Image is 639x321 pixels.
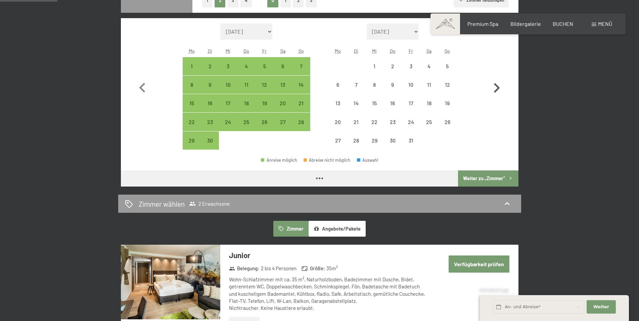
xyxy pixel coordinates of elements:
div: Mon Oct 13 2025 [329,94,347,112]
abbr: Freitag [409,48,413,54]
div: Tue Sep 23 2025 [201,113,219,131]
div: Tue Sep 16 2025 [201,94,219,112]
div: Sun Oct 19 2025 [438,94,456,112]
div: 9 [201,82,218,99]
div: Fri Oct 03 2025 [402,57,420,75]
abbr: Sonntag [299,48,304,54]
div: Thu Oct 30 2025 [383,131,402,150]
div: 12 [439,82,456,99]
div: Anreise nicht möglich [365,76,383,94]
div: Mon Sep 01 2025 [183,57,201,75]
div: Anreise nicht möglich [438,76,456,94]
div: Wed Oct 15 2025 [365,94,383,112]
div: Anreise möglich [237,57,256,75]
div: Anreise möglich [256,76,274,94]
button: Nächster Monat [487,24,506,150]
div: 1 [366,64,383,80]
div: 15 [366,101,383,117]
div: Wed Sep 03 2025 [219,57,237,75]
div: Sat Sep 20 2025 [274,94,292,112]
div: 27 [274,119,291,136]
a: Bildergalerie [510,21,541,27]
div: 21 [348,119,365,136]
div: Fri Sep 19 2025 [256,94,274,112]
div: Anreise nicht möglich [420,76,438,94]
div: 23 [384,119,401,136]
img: mss_renderimg.php [121,245,220,319]
div: Anreise nicht möglich [402,76,420,94]
div: Anreise nicht möglich [420,94,438,112]
div: 7 [348,82,365,99]
button: Angebote/Pakete [309,221,366,236]
abbr: Donnerstag [390,48,396,54]
div: Anreise möglich [274,113,292,131]
div: Tue Sep 09 2025 [201,76,219,94]
div: Wed Oct 29 2025 [365,131,383,150]
div: 20 [274,101,291,117]
div: Sat Sep 13 2025 [274,76,292,94]
div: 24 [220,119,236,136]
div: Anreise nicht möglich [383,94,402,112]
div: Anreise nicht möglich [420,57,438,75]
div: 5 [439,64,456,80]
strong: Größe : [302,265,325,272]
div: Anreise möglich [237,113,256,131]
div: Thu Oct 02 2025 [383,57,402,75]
div: 19 [439,101,456,117]
div: Anreise möglich [183,57,201,75]
div: Anreise nicht möglich [438,57,456,75]
div: Anreise möglich [274,94,292,112]
div: 20 [329,119,346,136]
div: 1 [183,64,200,80]
div: 16 [384,101,401,117]
div: Thu Sep 04 2025 [237,57,256,75]
div: Sun Sep 07 2025 [292,57,310,75]
abbr: Dienstag [354,48,358,54]
div: 11 [421,82,438,99]
div: Anreise möglich [219,57,237,75]
div: Thu Oct 23 2025 [383,113,402,131]
div: 10 [402,82,419,99]
abbr: Samstag [426,48,431,54]
div: Fri Oct 24 2025 [402,113,420,131]
div: 3 [220,64,236,80]
div: Thu Sep 11 2025 [237,76,256,94]
div: Sun Oct 12 2025 [438,76,456,94]
div: Anreise möglich [292,76,310,94]
div: Wed Sep 10 2025 [219,76,237,94]
span: 2 Erwachsene [189,200,230,207]
div: 8 [366,82,383,99]
div: 10 [220,82,236,99]
div: Fri Oct 10 2025 [402,76,420,94]
div: Wed Oct 22 2025 [365,113,383,131]
div: Anreise nicht möglich [383,76,402,94]
div: Sat Sep 27 2025 [274,113,292,131]
abbr: Dienstag [208,48,212,54]
div: Sat Oct 25 2025 [420,113,438,131]
div: 22 [183,119,200,136]
div: Anreise möglich [183,131,201,150]
div: Fri Sep 12 2025 [256,76,274,94]
div: Anreise nicht möglich [402,94,420,112]
div: 30 [384,138,401,155]
div: 13 [329,101,346,117]
span: Schnellanfrage [480,287,509,293]
div: 18 [421,101,438,117]
div: Anreise möglich [292,94,310,112]
div: 3 [402,64,419,80]
div: 2 [201,64,218,80]
span: BUCHEN [553,21,573,27]
div: Anreise nicht möglich [383,57,402,75]
div: Sun Sep 14 2025 [292,76,310,94]
div: Anreise möglich [201,57,219,75]
div: Anreise möglich [201,76,219,94]
div: 17 [402,101,419,117]
button: Zimmer [273,221,308,236]
div: Anreise nicht möglich [365,113,383,131]
div: Mon Oct 27 2025 [329,131,347,150]
div: 6 [274,64,291,80]
span: Menü [598,21,612,27]
div: Mon Sep 29 2025 [183,131,201,150]
strong: Belegung : [229,265,260,272]
div: Anreise möglich [237,94,256,112]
